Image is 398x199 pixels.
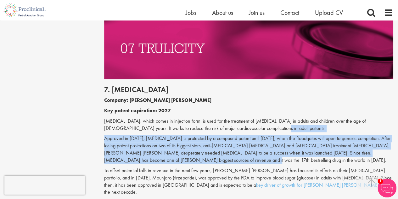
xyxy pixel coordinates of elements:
[104,85,393,94] h2: 7. [MEDICAL_DATA]
[4,176,85,195] iframe: reCAPTCHA
[378,179,383,184] span: 1
[280,9,299,17] a: Contact
[104,17,393,79] img: Drugs with patents due to expire Trulicity
[104,135,393,164] p: Approved in [DATE], [MEDICAL_DATA] is protected by a compound patent until [DATE], when the flood...
[249,9,265,17] a: Join us
[315,9,343,17] a: Upload CV
[104,167,393,196] p: To offset potential falls in revenue in the next few years, [PERSON_NAME] [PERSON_NAME] has focus...
[104,107,171,114] b: Key patent expiration: 2027
[212,9,233,17] a: About us
[256,182,379,188] a: key driver of growth for [PERSON_NAME] [PERSON_NAME]
[378,179,396,197] img: Chatbot
[104,97,211,103] b: Company: [PERSON_NAME] [PERSON_NAME]
[186,9,196,17] a: Jobs
[104,118,393,132] p: [MEDICAL_DATA], which comes in injection form, is used for the treatment of [MEDICAL_DATA] in adu...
